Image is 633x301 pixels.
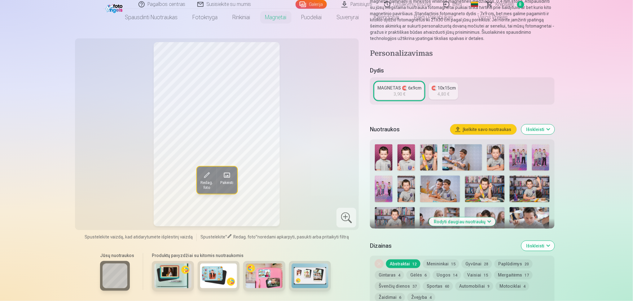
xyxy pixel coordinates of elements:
[393,91,405,97] div: 3,90 €
[525,262,529,266] span: 20
[407,9,461,26] a: Raktų pakabukas
[455,282,493,290] button: Automobiliai9
[386,260,420,268] button: Abstraktai12
[484,273,488,277] span: 15
[197,167,217,194] button: Redag. foto
[399,295,401,300] span: 6
[377,85,421,91] div: MAGNETAS 🧲 6x9cm
[367,9,407,26] a: Kalendoriai
[453,273,457,277] span: 14
[220,180,233,185] span: Pakeisti
[370,49,554,59] h4: Personalizavimas
[256,234,257,239] span: "
[149,252,333,259] h6: Produktų pavyzdžiai su kitomis nuotraukomis
[200,234,225,239] span: Spustelėkite
[433,271,461,279] button: Uogos14
[105,2,124,13] img: /fa2
[429,82,458,100] a: 🧲 10x15cm4,80 €
[451,124,517,134] button: Įkelkite savo nuotraukas
[496,282,529,290] button: Motociklai4
[521,124,555,134] button: Išskleisti
[200,180,213,190] span: Redag. foto
[495,260,533,268] button: Paplūdimys20
[225,234,227,239] span: "
[423,260,459,268] button: Menininkai15
[412,262,417,266] span: 12
[118,9,185,26] a: Spausdinti nuotraukas
[370,125,445,134] h5: Nuotraukos
[225,9,258,26] a: Rinkiniai
[217,167,237,194] button: Pakeisti
[429,295,432,300] span: 4
[451,262,455,266] span: 15
[375,82,424,100] a: MAGNETAS 🧲 6x9cm3,90 €
[464,271,492,279] button: Vaisiai15
[496,1,515,8] span: Krepšelis
[257,234,349,239] span: norėdami apkarpyti, pasukti arba pritaikyti filtrą
[484,262,488,266] span: 28
[185,9,225,26] a: Fotoknyga
[329,9,367,26] a: Suvenyrai
[525,273,529,277] span: 17
[412,284,417,289] span: 37
[521,241,555,251] button: Išskleisti
[423,282,453,290] button: Sportas60
[258,9,294,26] a: Magnetai
[233,234,256,239] span: Redag. foto
[431,85,456,91] div: 🧲 10x15cm
[375,282,420,290] button: Švenčių dienos37
[370,66,554,75] h5: Dydis
[429,217,495,226] button: Rodyti daugiau nuotraukų
[294,9,329,26] a: Puodeliai
[487,284,490,289] span: 9
[462,260,492,268] button: Gyvūnai28
[398,273,400,277] span: 4
[523,284,525,289] span: 4
[461,9,516,26] a: Visos prekės
[375,271,404,279] button: Gintaras4
[100,252,134,259] h6: Jūsų nuotraukos
[445,284,449,289] span: 60
[85,234,193,240] span: Spustelėkite vaizdą, kad atidarytumėte išplėstinį vaizdą
[407,271,430,279] button: Gėlės6
[424,273,427,277] span: 6
[494,271,533,279] button: Mergaitėms17
[370,242,516,250] h5: Dizainas
[438,91,450,97] div: 4,80 €
[517,1,524,8] span: 8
